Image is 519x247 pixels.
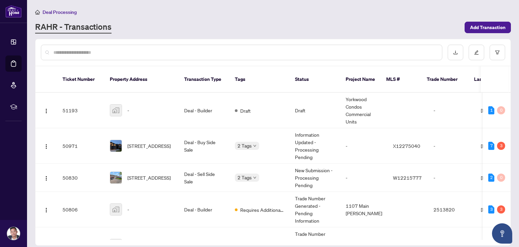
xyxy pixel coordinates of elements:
[497,142,505,150] div: 3
[428,164,475,192] td: -
[110,204,122,215] img: thumbnail-img
[240,206,284,214] span: Requires Additional Docs
[488,142,494,150] div: 7
[381,66,421,93] th: MLS #
[497,106,505,114] div: 0
[340,164,388,192] td: -
[470,22,505,33] span: Add Transaction
[290,66,340,93] th: Status
[104,66,179,93] th: Property Address
[57,66,104,93] th: Ticket Number
[393,143,420,149] span: X12275040
[127,206,129,213] span: -
[495,50,500,55] span: filter
[453,50,458,55] span: download
[44,108,49,114] img: Logo
[110,105,122,116] img: thumbnail-img
[488,205,494,214] div: 3
[44,207,49,213] img: Logo
[238,174,252,181] span: 2 Tags
[35,21,112,33] a: RAHR - Transactions
[290,93,340,128] td: Draft
[448,45,463,60] button: download
[35,10,40,15] span: home
[57,164,104,192] td: 50830
[41,172,52,183] button: Logo
[290,128,340,164] td: Information Updated - Processing Pending
[238,142,252,150] span: 2 Tags
[490,45,505,60] button: filter
[340,93,388,128] td: Yorkwood Condos Commercial Units
[127,142,171,150] span: [STREET_ADDRESS]
[240,107,251,114] span: Draft
[57,93,104,128] td: 51193
[179,192,229,227] td: Deal - Builder
[127,174,171,181] span: [STREET_ADDRESS]
[393,175,422,181] span: W12215777
[340,192,388,227] td: 1107 Main [PERSON_NAME]
[43,9,77,15] span: Deal Processing
[290,164,340,192] td: New Submission - Processing Pending
[41,105,52,116] button: Logo
[5,5,22,18] img: logo
[421,66,469,93] th: Trade Number
[110,172,122,183] img: thumbnail-img
[340,66,381,93] th: Project Name
[474,50,479,55] span: edit
[488,106,494,114] div: 1
[253,144,256,148] span: down
[57,128,104,164] td: 50971
[179,164,229,192] td: Deal - Sell Side Sale
[41,140,52,151] button: Logo
[127,107,129,114] span: -
[179,128,229,164] td: Deal - Buy Side Sale
[290,192,340,227] td: Trade Number Generated - Pending Information
[488,174,494,182] div: 2
[465,22,511,33] button: Add Transaction
[7,227,20,240] img: Profile Icon
[428,93,475,128] td: -
[253,176,256,179] span: down
[41,204,52,215] button: Logo
[229,66,290,93] th: Tags
[110,140,122,152] img: thumbnail-img
[340,128,388,164] td: -
[44,144,49,149] img: Logo
[492,223,512,244] button: Open asap
[179,93,229,128] td: Deal - Builder
[469,45,484,60] button: edit
[428,192,475,227] td: 2513820
[57,192,104,227] td: 50806
[428,128,475,164] td: -
[497,174,505,182] div: 0
[179,66,229,93] th: Transaction Type
[497,205,505,214] div: 3
[44,176,49,181] img: Logo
